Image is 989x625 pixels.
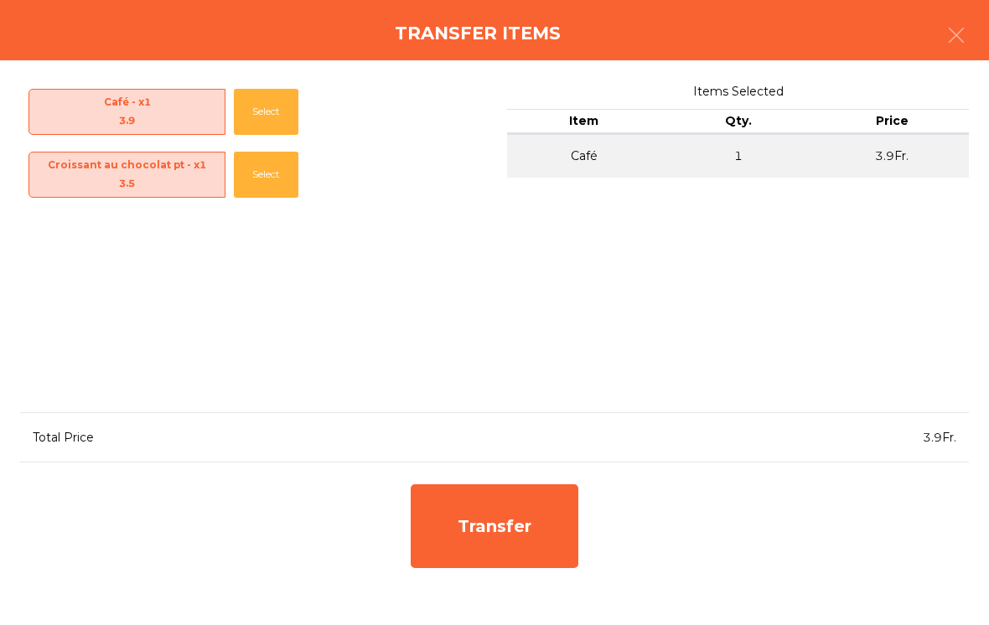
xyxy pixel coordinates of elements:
th: Price [815,109,969,134]
th: Item [507,109,661,134]
div: 3.9 [29,111,225,130]
button: Select [234,89,298,135]
span: 3.9Fr. [923,430,956,445]
button: Select [234,152,298,198]
span: Croissant au chocolat pt - x1 [29,156,225,194]
td: 1 [661,134,816,178]
span: Café - x1 [29,93,225,131]
span: Items Selected [507,80,969,103]
td: 3.9Fr. [815,134,969,178]
div: 3.5 [29,174,225,193]
span: Total Price [33,430,94,445]
td: Café [507,134,661,178]
div: Transfer [411,484,578,568]
h4: Transfer items [395,21,561,46]
th: Qty. [661,109,816,134]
